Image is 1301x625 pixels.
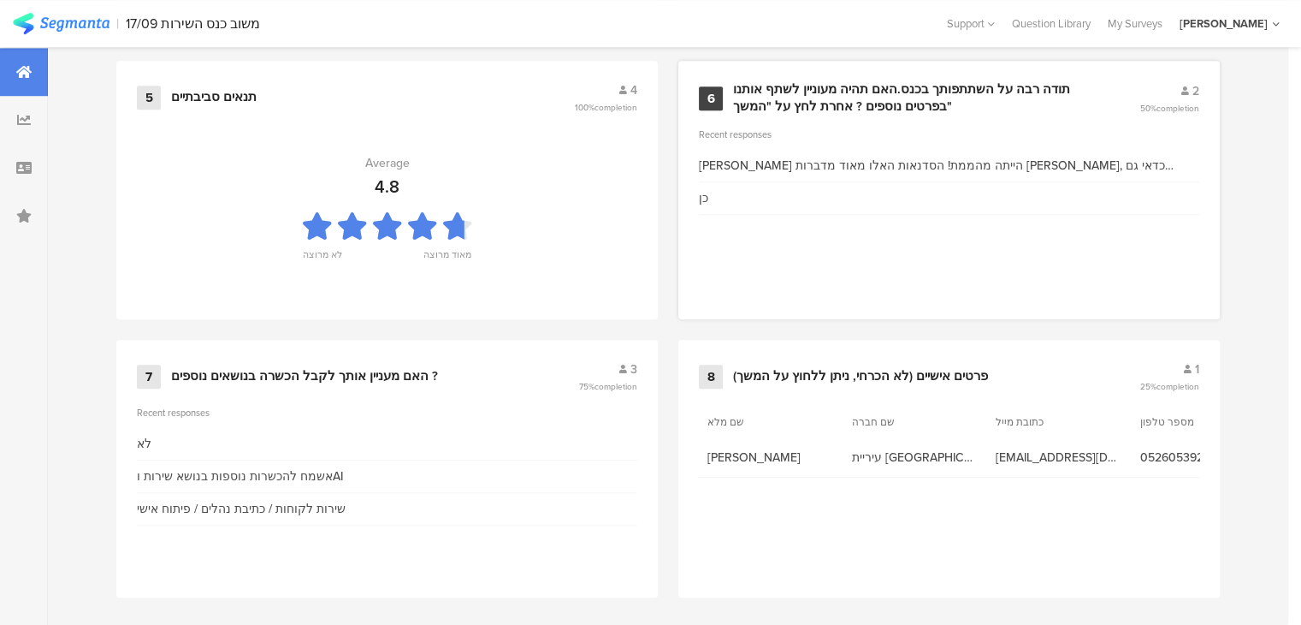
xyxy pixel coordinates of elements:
div: 6 [699,86,723,110]
span: עיריית [GEOGRAPHIC_DATA] [852,449,979,467]
div: | [116,14,119,33]
div: שירות לקוחות / כתיבת נהלים / פיתוח אישי [137,500,346,518]
div: 7 [137,365,161,389]
span: 1 [1195,360,1199,378]
section: מספר טלפון [1140,414,1217,430]
span: [EMAIL_ADDRESS][DOMAIN_NAME] [996,449,1123,467]
div: Average [365,154,410,172]
img: segmanta logo [13,13,109,34]
div: משוב כנס השירות 17/09 [126,15,260,32]
span: 4 [630,81,637,99]
div: תנאים סביבתיים [171,89,257,106]
span: 2 [1192,82,1199,100]
div: מאוד מרוצה [423,247,471,271]
a: Question Library [1003,15,1099,32]
div: 5 [137,86,161,110]
div: Recent responses [137,406,637,420]
div: תודה רבה על השתתפותך בכנס.האם תהיה מעוניין לשתף אותנו בפרטים נוספים ? אחרת לחץ על "המשך" [733,81,1098,115]
div: [PERSON_NAME] הייתה מהממת! הסדנאות האלו מאוד מדברות [PERSON_NAME], כדאי גם להביא הרצאות בנושא, וח... [699,157,1199,175]
span: completion [1156,102,1199,115]
span: 100% [575,101,637,114]
div: לא [137,435,151,453]
span: 0526053925 [1140,449,1268,467]
span: 25% [1140,380,1199,393]
span: 75% [579,380,637,393]
section: שם מלא [707,414,784,430]
span: [PERSON_NAME] [707,449,835,467]
div: Recent responses [699,128,1199,141]
div: לא מרוצה [303,247,342,271]
span: completion [594,101,637,114]
a: My Surveys [1099,15,1171,32]
div: Support [947,10,995,37]
div: 8 [699,365,723,389]
div: אשמח להכשרות נוספות בנושא שירות וAI [137,467,343,485]
div: האם מעניין אותך לקבל הכשרה בנושאים נוספים ? [171,368,438,385]
section: שם חברה [852,414,929,430]
span: completion [594,380,637,393]
span: 50% [1140,102,1199,115]
div: פרטים אישיים (לא הכרחי, ניתן ללחוץ על המשך) [733,368,988,385]
span: completion [1156,380,1199,393]
div: כן [699,189,708,207]
div: [PERSON_NAME] [1180,15,1268,32]
section: כתובת מייל [996,414,1073,430]
span: 3 [630,360,637,378]
div: 4.8 [375,174,399,199]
